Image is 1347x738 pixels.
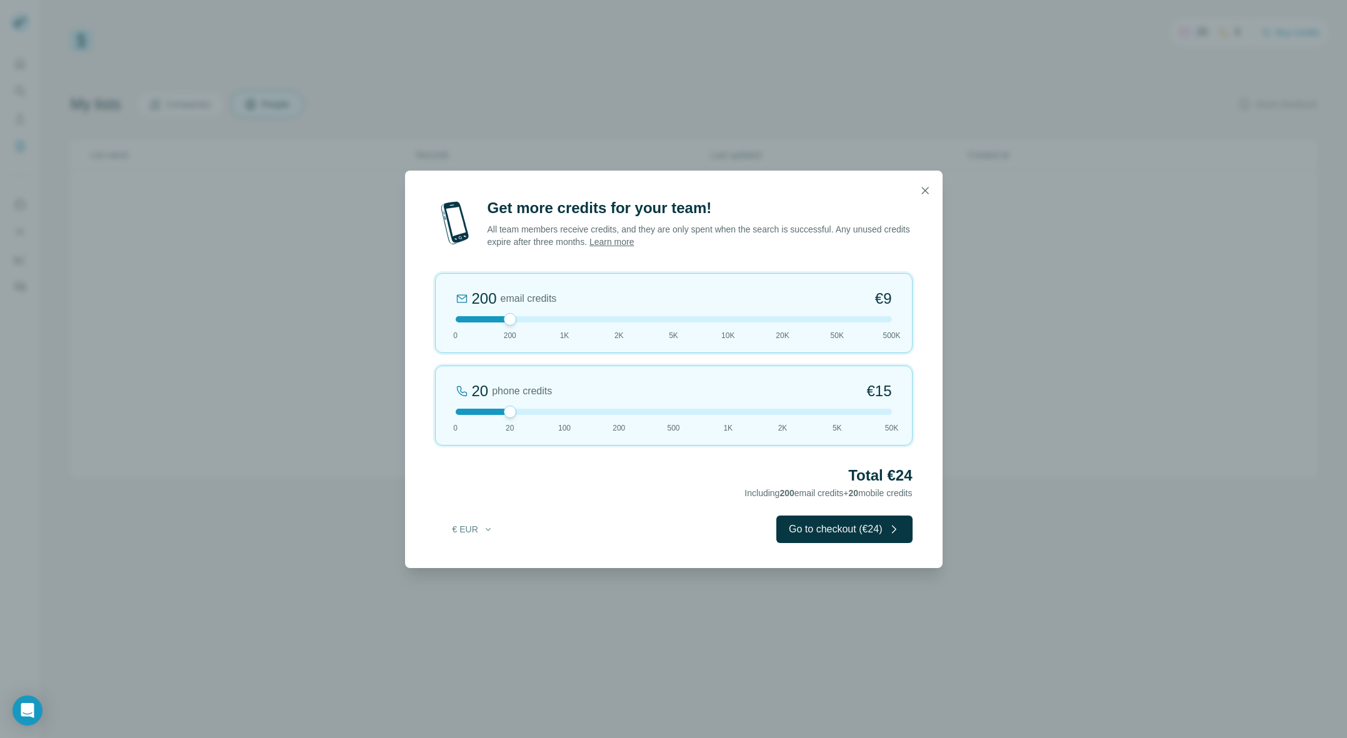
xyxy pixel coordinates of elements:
img: mobile-phone [435,198,475,248]
button: Go to checkout (€24) [776,516,912,543]
a: Learn more [589,237,634,247]
span: 5K [833,422,842,434]
div: 20 [472,381,489,401]
p: All team members receive credits, and they are only spent when the search is successful. Any unus... [488,223,913,248]
span: 500K [883,330,900,341]
span: Including email credits + mobile credits [744,488,912,498]
span: 50K [831,330,844,341]
span: 0 [453,422,458,434]
span: €15 [866,381,891,401]
span: email credits [501,291,557,306]
span: 20 [849,488,859,498]
div: 200 [472,289,497,309]
span: 1K [723,422,733,434]
span: 200 [504,330,516,341]
h2: Total €24 [435,466,913,486]
span: 10K [721,330,734,341]
span: 100 [558,422,571,434]
span: 500 [667,422,679,434]
span: 20 [506,422,514,434]
span: 20K [776,330,789,341]
span: 200 [779,488,794,498]
span: 0 [453,330,458,341]
span: €9 [875,289,892,309]
span: 2K [614,330,624,341]
span: 200 [613,422,625,434]
span: 2K [778,422,788,434]
span: phone credits [492,384,552,399]
span: 50K [885,422,898,434]
span: 1K [560,330,569,341]
div: Open Intercom Messenger [13,696,43,726]
button: € EUR [444,518,502,541]
span: 5K [669,330,678,341]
